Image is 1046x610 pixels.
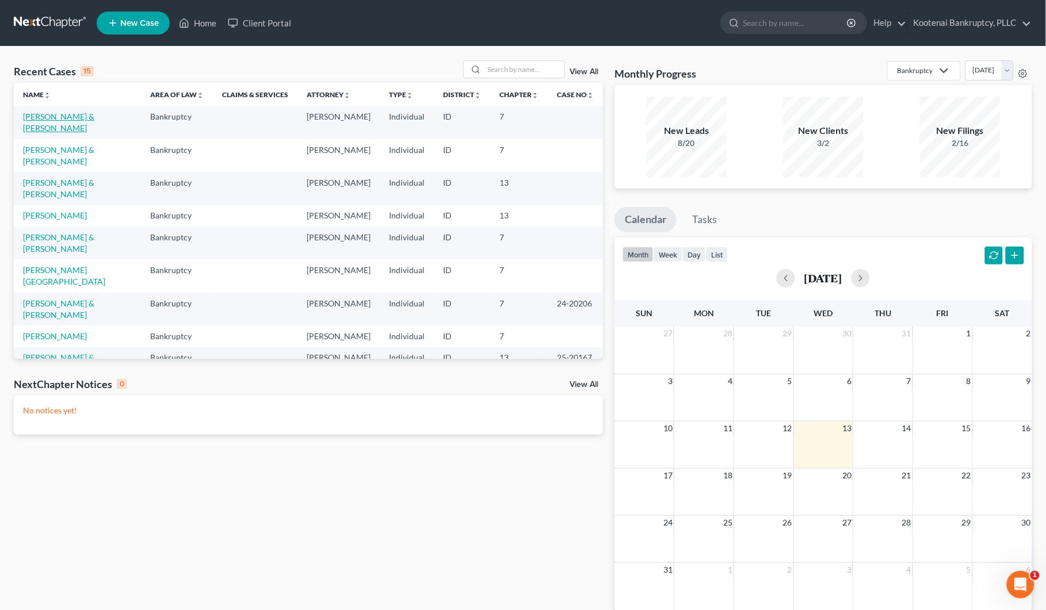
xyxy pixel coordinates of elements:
span: 14 [901,421,913,435]
td: Bankruptcy [141,293,213,325]
td: Bankruptcy [141,325,213,347]
td: [PERSON_NAME] [297,259,380,292]
span: 23 [1021,469,1032,482]
a: [PERSON_NAME] & [PERSON_NAME] [23,232,94,254]
span: New Case [120,19,159,28]
span: 15 [961,421,972,435]
td: Bankruptcy [141,106,213,139]
span: 3 [667,374,674,388]
span: 8 [965,374,972,388]
span: 21 [901,469,913,482]
span: 26 [782,516,793,530]
td: ID [434,325,490,347]
td: [PERSON_NAME] [297,325,380,347]
span: 24 [662,516,674,530]
td: 13 [490,172,548,205]
a: Nameunfold_more [23,90,51,99]
td: Individual [380,139,434,172]
span: 4 [727,374,734,388]
span: 1 [1030,571,1040,580]
span: 5 [965,563,972,577]
td: 13 [490,347,548,380]
button: day [682,247,706,262]
td: 7 [490,227,548,259]
a: Tasks [682,207,727,232]
td: Individual [380,172,434,205]
td: Individual [380,106,434,139]
th: Claims & Services [213,83,297,106]
td: [PERSON_NAME] [297,106,380,139]
a: [PERSON_NAME] & [PERSON_NAME] [23,112,94,133]
span: 12 [782,421,793,435]
td: 7 [490,325,548,347]
a: Chapterunfold_more [499,90,539,99]
h3: Monthly Progress [614,67,696,80]
i: unfold_more [197,92,204,99]
span: 30 [841,327,853,340]
span: 28 [901,516,913,530]
td: Bankruptcy [141,347,213,380]
i: unfold_more [44,92,51,99]
span: 9 [1025,374,1032,388]
span: 2 [787,563,793,577]
span: 10 [662,421,674,435]
span: 11 [722,421,734,435]
td: ID [434,293,490,325]
div: New Filings [920,124,1001,137]
span: 22 [961,469,972,482]
div: NextChapter Notices [14,377,127,391]
a: Calendar [614,207,677,232]
a: Case Nounfold_more [557,90,594,99]
td: Bankruptcy [141,259,213,292]
td: 24-20206 [548,293,603,325]
a: [PERSON_NAME] [23,331,87,341]
span: 25 [722,516,734,530]
td: Bankruptcy [141,205,213,227]
span: Tue [756,308,771,318]
td: 25-20167 [548,347,603,380]
a: [PERSON_NAME][GEOGRAPHIC_DATA] [23,265,105,286]
a: Districtunfold_more [443,90,481,99]
a: Client Portal [222,13,297,33]
span: 30 [1021,516,1032,530]
input: Search by name... [484,61,564,78]
td: ID [434,139,490,172]
td: Bankruptcy [141,172,213,205]
td: [PERSON_NAME] [297,205,380,227]
i: unfold_more [343,92,350,99]
td: ID [434,106,490,139]
iframe: Intercom live chat [1007,571,1034,599]
span: Sat [995,308,1010,318]
span: 28 [722,327,734,340]
td: ID [434,227,490,259]
span: 16 [1021,421,1032,435]
span: 4 [906,563,913,577]
a: Kootenai Bankruptcy, PLLC [908,13,1032,33]
div: New Clients [783,124,864,137]
button: month [623,247,654,262]
td: 7 [490,259,548,292]
a: Attorneyunfold_more [307,90,350,99]
span: 31 [662,563,674,577]
span: 17 [662,469,674,482]
a: Help [868,13,907,33]
span: 3 [846,563,853,577]
td: Individual [380,227,434,259]
td: [PERSON_NAME] [297,227,380,259]
span: Sun [636,308,653,318]
a: View All [570,68,598,76]
a: [PERSON_NAME] & [PERSON_NAME] [23,352,94,374]
span: 1 [727,563,734,577]
a: Area of Lawunfold_more [150,90,204,99]
div: New Leads [646,124,727,137]
i: unfold_more [532,92,539,99]
span: Mon [694,308,714,318]
div: 8/20 [646,137,727,149]
td: 7 [490,139,548,172]
button: week [654,247,682,262]
td: 13 [490,205,548,227]
div: 2/16 [920,137,1001,149]
td: Individual [380,259,434,292]
div: 15 [81,66,94,76]
a: [PERSON_NAME] & [PERSON_NAME] [23,178,94,199]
